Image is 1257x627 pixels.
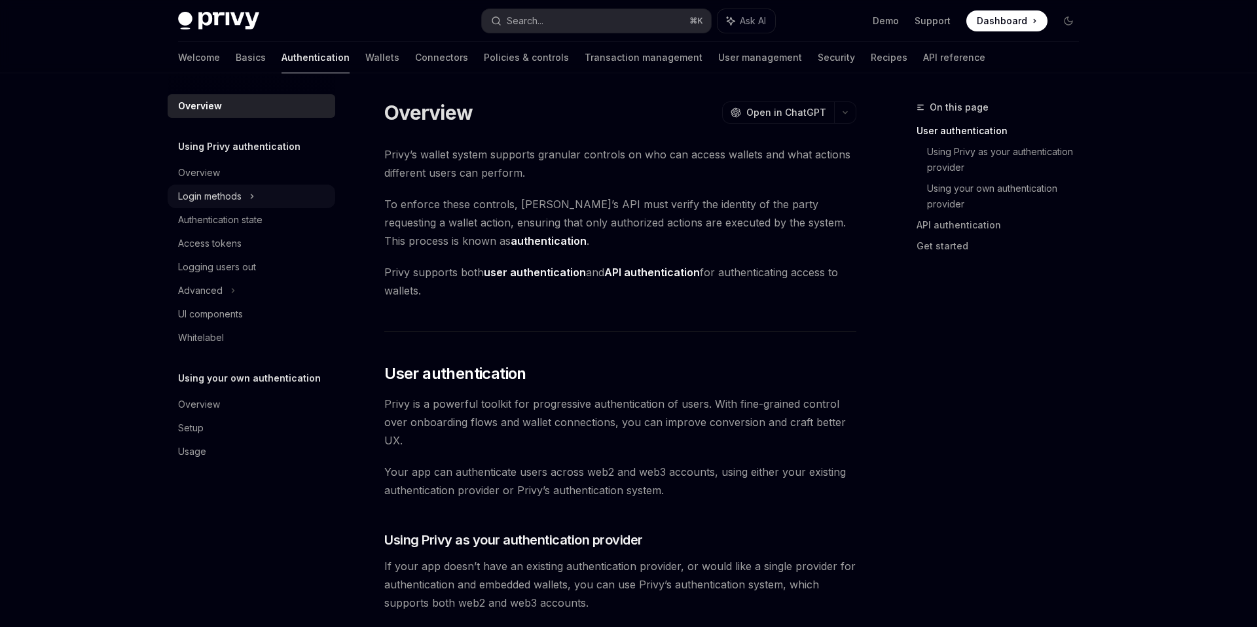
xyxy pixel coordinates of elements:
strong: authentication [511,234,587,247]
a: User management [718,42,802,73]
span: Dashboard [977,14,1027,27]
strong: API authentication [604,266,700,279]
span: Open in ChatGPT [746,106,826,119]
a: Security [818,42,855,73]
a: Policies & controls [484,42,569,73]
a: Welcome [178,42,220,73]
span: ⌘ K [689,16,703,26]
span: Using Privy as your authentication provider [384,531,643,549]
button: Search...⌘K [482,9,711,33]
a: Authentication state [168,208,335,232]
img: dark logo [178,12,259,30]
div: UI components [178,306,243,322]
a: Whitelabel [168,326,335,349]
a: Basics [236,42,266,73]
h5: Using your own authentication [178,370,321,386]
a: Overview [168,161,335,185]
button: Open in ChatGPT [722,101,834,124]
div: Advanced [178,283,223,298]
span: Privy’s wallet system supports granular controls on who can access wallets and what actions diffe... [384,145,856,182]
span: To enforce these controls, [PERSON_NAME]’s API must verify the identity of the party requesting a... [384,195,856,250]
div: Setup [178,420,204,436]
a: User authentication [917,120,1089,141]
strong: user authentication [484,266,586,279]
a: API reference [923,42,985,73]
div: Access tokens [178,236,242,251]
div: Authentication state [178,212,263,228]
a: Support [915,14,951,27]
a: Authentication [282,42,350,73]
span: Privy is a powerful toolkit for progressive authentication of users. With fine-grained control ov... [384,395,856,450]
a: Recipes [871,42,907,73]
a: Transaction management [585,42,702,73]
div: Usage [178,444,206,459]
div: Overview [178,98,222,114]
a: Get started [917,236,1089,257]
a: Overview [168,393,335,416]
span: If your app doesn’t have an existing authentication provider, or would like a single provider for... [384,557,856,612]
button: Ask AI [718,9,775,33]
span: Privy supports both and for authenticating access to wallets. [384,263,856,300]
span: Your app can authenticate users across web2 and web3 accounts, using either your existing authent... [384,463,856,499]
a: Overview [168,94,335,118]
div: Overview [178,165,220,181]
h5: Using Privy authentication [178,139,301,154]
a: API authentication [917,215,1089,236]
a: Connectors [415,42,468,73]
div: Logging users out [178,259,256,275]
a: Wallets [365,42,399,73]
button: Toggle dark mode [1058,10,1079,31]
a: Setup [168,416,335,440]
div: Overview [178,397,220,412]
div: Search... [507,13,543,29]
a: Dashboard [966,10,1047,31]
a: Demo [873,14,899,27]
span: User authentication [384,363,526,384]
a: UI components [168,302,335,326]
span: Ask AI [740,14,766,27]
a: Access tokens [168,232,335,255]
a: Using Privy as your authentication provider [927,141,1089,178]
a: Using your own authentication provider [927,178,1089,215]
a: Usage [168,440,335,463]
span: On this page [930,99,989,115]
div: Login methods [178,188,242,204]
a: Logging users out [168,255,335,279]
h1: Overview [384,101,473,124]
div: Whitelabel [178,330,224,346]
